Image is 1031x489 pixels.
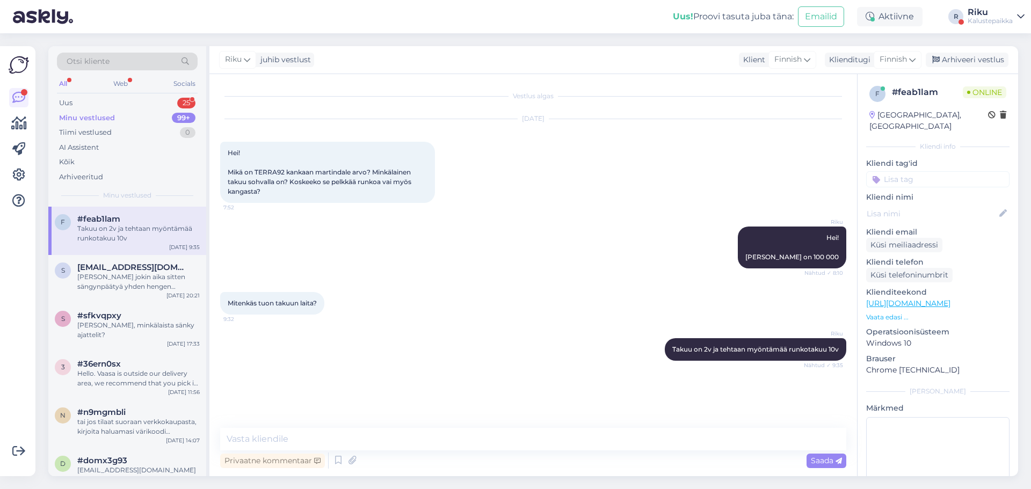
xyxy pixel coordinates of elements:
div: Uus [59,98,72,108]
input: Lisa nimi [867,208,997,220]
div: Privaatne kommentaar [220,454,325,468]
p: Kliendi email [866,227,1010,238]
div: Web [111,77,130,91]
div: R [948,9,963,24]
span: Riku [803,218,843,226]
div: [PERSON_NAME] jokin aika sitten sängynpäätyä yhden hengen sänkyyn, lev. 75-80cm. Löytyykö sellaista? [77,272,200,291]
div: Takuu on 2v ja tehtaan myöntämää runkotakuu 10v [77,224,200,243]
div: 99+ [172,113,195,123]
b: Uus! [673,11,693,21]
div: [DATE] 17:33 [167,340,200,348]
span: Riku [803,330,843,338]
span: Riku [225,54,242,65]
span: Online [963,86,1006,98]
div: Klienditugi [825,54,870,65]
p: Chrome [TECHNICAL_ID] [866,364,1010,376]
div: Kõik [59,157,75,167]
div: Kalustepaikka [968,17,1013,25]
p: Vaata edasi ... [866,312,1010,322]
p: Klienditeekond [866,287,1010,298]
div: Küsi telefoninumbrit [866,268,953,282]
span: Nähtud ✓ 8:10 [803,269,843,277]
span: #domx3g93 [77,456,127,465]
div: Arhiveeritud [59,172,103,183]
p: Märkmed [866,403,1010,414]
span: Takuu on 2v ja tehtaan myöntämää runkotakuu 10v [672,345,839,353]
div: 0 [180,127,195,138]
span: Minu vestlused [103,191,151,200]
div: Proovi tasuta juba täna: [673,10,794,23]
div: Riku [968,8,1013,17]
div: Minu vestlused [59,113,115,123]
p: Brauser [866,353,1010,364]
p: Windows 10 [866,338,1010,349]
p: Operatsioonisüsteem [866,326,1010,338]
p: Kliendi tag'id [866,158,1010,169]
div: Kliendi info [866,142,1010,151]
div: [DATE] 20:21 [166,291,200,300]
span: d [60,459,66,468]
div: Vestlus algas [220,91,846,101]
div: 25 [177,98,195,108]
div: Klient [739,54,765,65]
span: Saada [811,456,842,465]
span: Hei! Mikä on TERRA92 kankaan martindale arvo? Minkälainen takuu sohvalla on? Koskeeko se pelkkää ... [228,149,413,195]
div: [DATE] 9:35 [169,243,200,251]
span: f [875,90,880,98]
p: Kliendi telefon [866,257,1010,268]
span: 7:52 [223,203,264,211]
span: Finnish [774,54,802,65]
span: #n9mgmbli [77,407,126,417]
p: Kliendi nimi [866,192,1010,203]
div: [DATE] 14:07 [166,436,200,444]
div: Aktiivne [857,7,923,26]
span: 3 [61,363,65,371]
div: Tiimi vestlused [59,127,112,138]
div: tai jos tilaat suoraan verkkokaupasta, kirjoita haluamasi värikoodi värikoodikenttään [77,417,200,436]
span: #36ern0sx [77,359,121,369]
span: #feab1lam [77,214,120,224]
div: Arhiveeri vestlus [926,53,1008,67]
div: Socials [171,77,198,91]
div: [DATE] [220,114,846,123]
input: Lisa tag [866,171,1010,187]
span: f [61,218,65,226]
span: #sfkvqpxy [77,311,121,320]
span: Otsi kliente [67,56,110,67]
span: Finnish [880,54,907,65]
span: Nähtud ✓ 9:35 [803,361,843,369]
span: 9:32 [223,315,264,323]
div: [DATE] 11:56 [168,388,200,396]
div: [GEOGRAPHIC_DATA], [GEOGRAPHIC_DATA] [869,110,988,132]
button: Emailid [798,6,844,27]
div: Küsi meiliaadressi [866,238,942,252]
a: RikuKalustepaikka [968,8,1025,25]
div: [DATE] 11:37 [168,475,200,483]
span: Mitenkäs tuon takuun laita? [228,299,317,307]
span: n [60,411,66,419]
span: s [61,266,65,274]
div: [PERSON_NAME], minkälaista sänky ajattelit? [77,320,200,340]
div: juhib vestlust [256,54,311,65]
span: seijamk@gmail.com [77,262,189,272]
div: # feab1lam [892,86,963,99]
a: [URL][DOMAIN_NAME] [866,298,950,308]
div: Hello. Vaasa is outside our delivery area, we recommend that you pick it up yourself or use anoth... [77,369,200,388]
div: AI Assistent [59,142,99,153]
div: [EMAIL_ADDRESS][DOMAIN_NAME] [77,465,200,475]
span: s [61,315,65,323]
div: All [57,77,69,91]
div: [PERSON_NAME] [866,386,1010,396]
img: Askly Logo [9,55,29,75]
